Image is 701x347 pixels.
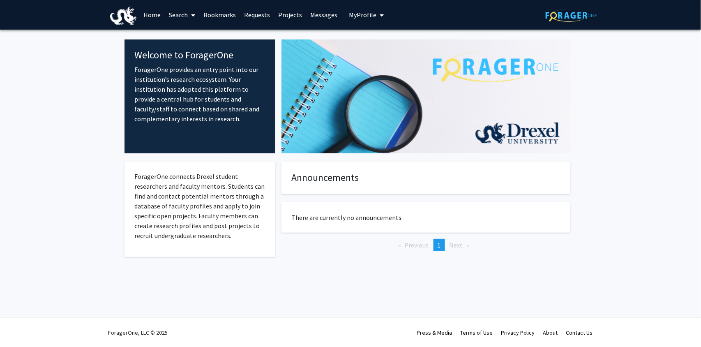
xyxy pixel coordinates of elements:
span: My Profile [349,11,376,19]
span: Previous [405,241,429,249]
a: Terms of Use [460,329,493,336]
a: Search [165,0,199,29]
a: About [543,329,558,336]
span: Next [450,241,463,249]
div: ForagerOne, LLC © 2025 [108,318,168,347]
a: Contact Us [566,329,593,336]
a: Press & Media [417,329,452,336]
a: Home [139,0,165,29]
p: ForagerOne provides an entry point into our institution’s research ecosystem. Your institution ha... [134,65,265,124]
a: Requests [240,0,274,29]
a: Projects [274,0,306,29]
p: There are currently no announcements. [292,213,560,222]
iframe: Chat [6,310,35,341]
ul: Pagination [281,239,570,251]
a: Bookmarks [199,0,240,29]
a: Privacy Policy [501,329,535,336]
img: ForagerOne Logo [546,9,597,22]
h4: Announcements [292,172,560,184]
img: Drexel University Logo [110,7,136,25]
img: Cover Image [281,39,570,153]
a: Messages [306,0,341,29]
p: ForagerOne connects Drexel student researchers and faculty mentors. Students can find and contact... [134,171,265,241]
h4: Welcome to ForagerOne [134,49,265,61]
span: 1 [438,241,441,249]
